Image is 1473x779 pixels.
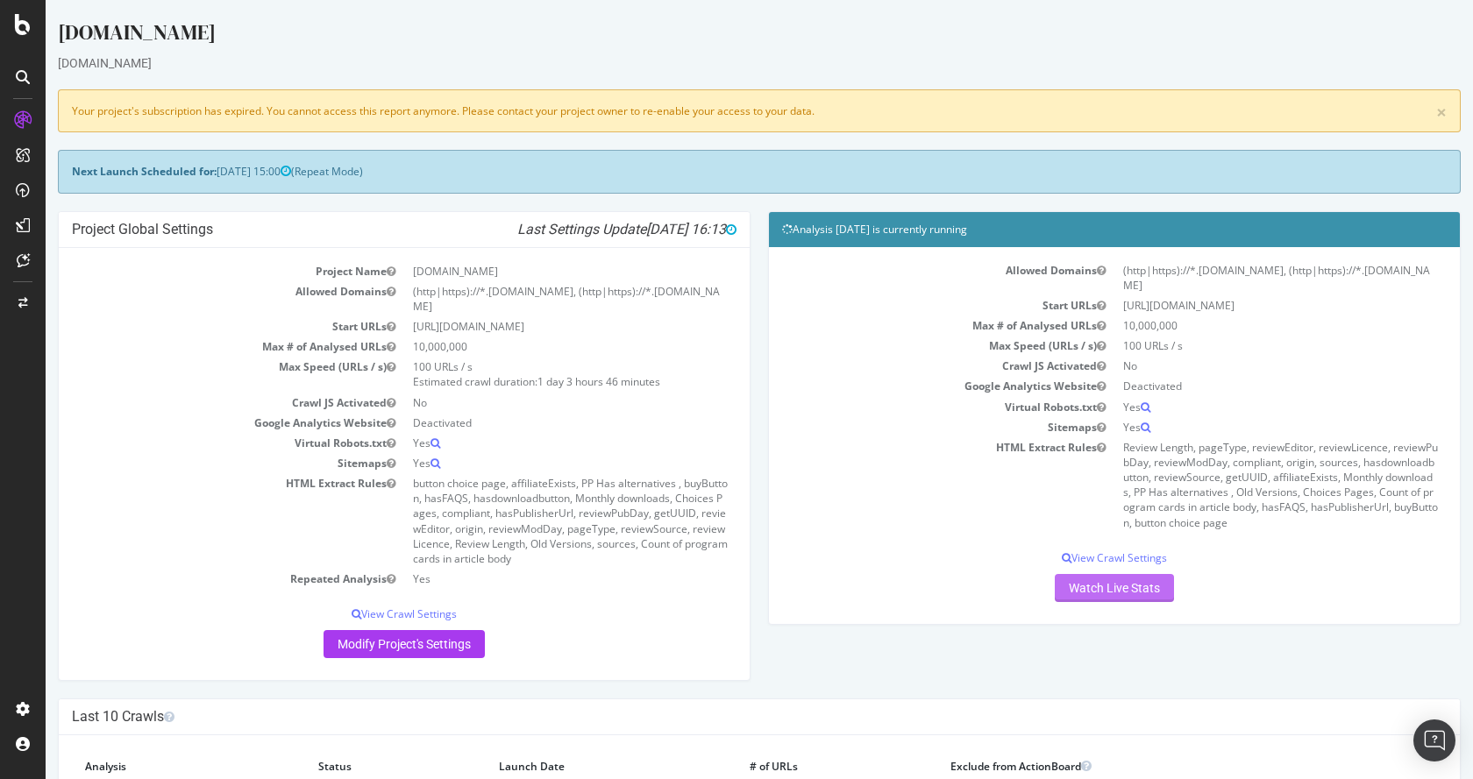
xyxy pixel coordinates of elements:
a: Modify Project's Settings [278,630,439,658]
td: Start URLs [736,295,1069,315]
p: View Crawl Settings [736,550,1401,565]
td: Virtual Robots.txt [736,397,1069,417]
td: [DOMAIN_NAME] [359,261,691,281]
span: 1 day 3 hours 46 minutes [492,374,615,389]
td: Google Analytics Website [736,376,1069,396]
td: Yes [359,433,691,453]
td: Review Length, pageType, reviewEditor, reviewLicence, reviewPubDay, reviewModDay, compliant, orig... [1069,437,1401,533]
td: Virtual Robots.txt [26,433,359,453]
td: Crawl JS Activated [736,356,1069,376]
td: [URL][DOMAIN_NAME] [359,316,691,336]
td: Project Name [26,261,359,281]
td: Yes [1069,397,1401,417]
div: (Repeat Mode) [12,150,1415,193]
td: 100 URLs / s Estimated crawl duration: [359,357,691,392]
td: Yes [359,453,691,473]
strong: Next Launch Scheduled for: [26,164,171,179]
span: [DATE] 16:13 [601,221,691,237]
td: Max Speed (URLs / s) [26,357,359,392]
td: Yes [1069,417,1401,437]
td: 10,000,000 [1069,315,1401,336]
td: Yes [359,569,691,589]
p: View Crawl Settings [26,606,691,621]
td: (http|https)://*.[DOMAIN_NAME], (http|https)://*.[DOMAIN_NAME] [359,281,691,316]
td: Max Speed (URLs / s) [736,336,1069,356]
td: Allowed Domains [736,260,1069,295]
span: [DATE] 15:00 [171,164,245,179]
td: [URL][DOMAIN_NAME] [1069,295,1401,315]
i: Last Settings Update [472,221,691,238]
td: Deactivated [359,413,691,433]
h4: Last 10 Crawls [26,708,1401,726]
h4: Project Global Settings [26,221,691,238]
div: [DOMAIN_NAME] [12,54,1415,72]
td: Max # of Analysed URLs [736,315,1069,336]
a: × [1391,103,1401,122]
div: Open Intercom Messenger [1413,719,1455,761]
td: No [1069,356,1401,376]
td: Sitemaps [736,417,1069,437]
div: [DOMAIN_NAME] [12,18,1415,54]
td: No [359,393,691,413]
h4: Analysis [DATE] is currently running [736,221,1401,238]
td: button choice page, affiliateExists, PP Has alternatives , buyButton, hasFAQS, hasdownloadbutton,... [359,473,691,569]
td: Start URLs [26,316,359,336]
td: HTML Extract Rules [736,437,1069,533]
td: Allowed Domains [26,281,359,316]
td: Google Analytics Website [26,413,359,433]
td: Sitemaps [26,453,359,473]
td: 10,000,000 [359,336,691,357]
td: Crawl JS Activated [26,393,359,413]
a: Watch Live Stats [1009,574,1128,602]
td: (http|https)://*.[DOMAIN_NAME], (http|https)://*.[DOMAIN_NAME] [1069,260,1401,295]
div: Your project's subscription has expired. You cannot access this report anymore. Please contact yo... [12,89,1415,132]
td: Deactivated [1069,376,1401,396]
td: HTML Extract Rules [26,473,359,569]
td: Max # of Analysed URLs [26,336,359,357]
td: 100 URLs / s [1069,336,1401,356]
td: Repeated Analysis [26,569,359,589]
